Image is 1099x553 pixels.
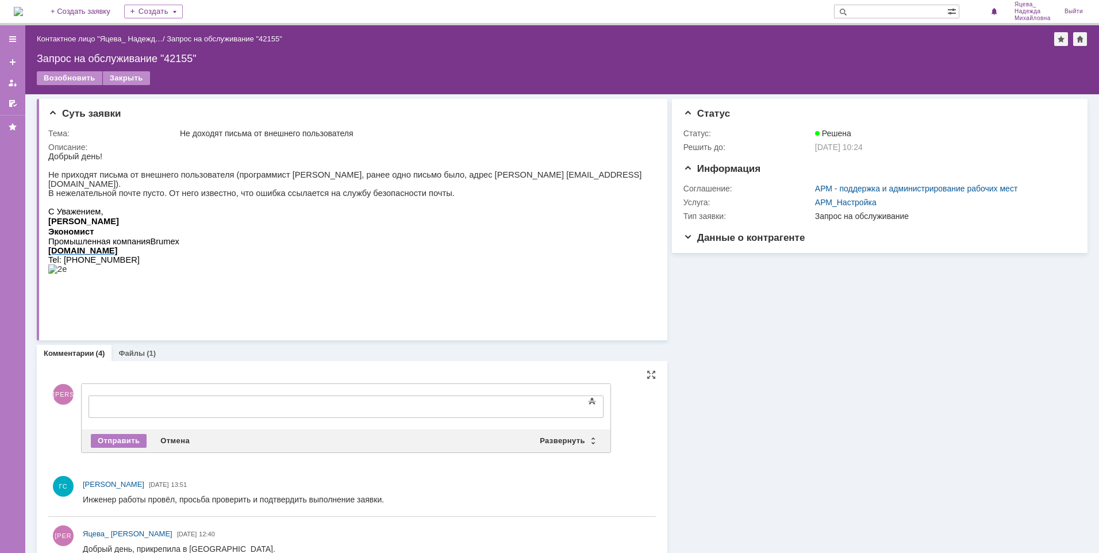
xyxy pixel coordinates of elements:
span: спам-фильтр может не пропускать файлы со скриптами (если такие были во вложении). [112,9,443,18]
span: Яцева_ [PERSON_NAME] [83,529,172,538]
div: На всю страницу [647,370,656,379]
a: АРМ - поддержка и администрирование рабочих мест [815,184,1018,193]
span: Данные о контрагенте [683,232,805,243]
span: Информация [683,163,760,174]
a: Мои согласования [3,94,22,113]
a: [PERSON_NAME] [83,479,144,490]
span: : [PHONE_NUMBER] [11,103,91,113]
div: Добавить в избранное [1054,32,1068,46]
div: / [37,34,167,43]
div: Решить до: [683,143,813,152]
div: Не доходят письма от внешнего пользователя [180,129,650,138]
a: Создать заявку [3,53,22,71]
span: Brumex [102,85,131,94]
span: [DATE] 10:24 [815,143,863,152]
a: Комментарии [44,349,94,358]
a: Мои заявки [3,74,22,92]
span: Показать панель инструментов [585,394,599,408]
span: 13:51 [171,481,187,488]
span: Яцева_ [1015,1,1051,8]
a: Контактное лицо "Яцева_ Надежд… [37,34,163,43]
div: (4) [96,349,105,358]
span: [DATE] [149,481,169,488]
span: [DATE] [177,531,197,537]
div: Статус: [683,129,813,138]
span: Надежда [1015,8,1051,15]
a: АРМ_Настройка [815,198,877,207]
div: (1) [147,349,156,358]
div: Тема: [48,129,178,138]
img: logo [14,7,23,16]
span: Расширенный поиск [947,5,959,16]
span: Суть заявки [48,108,121,119]
a: Яцева_ [PERSON_NAME] [83,528,172,540]
span: 12:40 [199,531,215,537]
div: Создать [124,5,183,18]
div: Запрос на обслуживание "42155" [167,34,282,43]
a: Файлы [118,349,145,358]
div: Услуга: [683,198,813,207]
div: Сделать домашней страницей [1073,32,1087,46]
span: Решена [815,129,851,138]
div: Описание: [48,143,652,152]
span: [PERSON_NAME] [53,384,74,405]
div: Запрос на обслуживание "42155" [37,53,1088,64]
a: Перейти на домашнюю страницу [14,7,23,16]
span: Михайловна [1015,15,1051,22]
span: [PERSON_NAME] [83,480,144,489]
div: Запрос на обслуживание [815,212,1070,221]
div: Тип заявки: [683,212,813,221]
div: Соглашение: [683,184,813,193]
span: Статус [683,108,730,119]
